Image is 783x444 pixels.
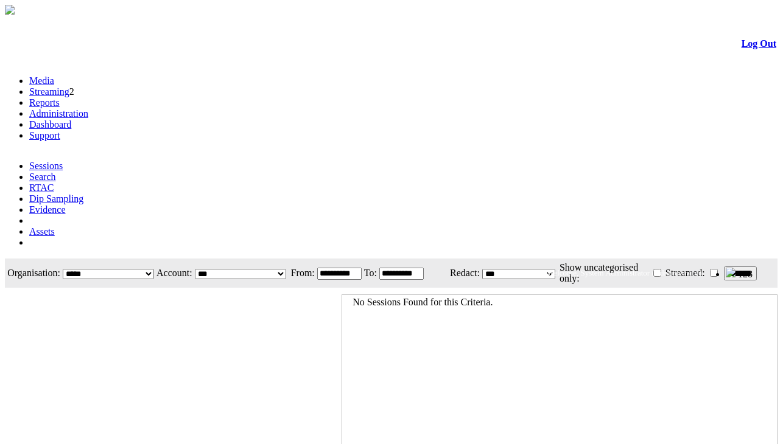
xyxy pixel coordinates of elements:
[29,97,60,108] a: Reports
[29,86,69,97] a: Streaming
[29,161,63,171] a: Sessions
[363,260,377,286] td: To:
[29,172,56,182] a: Search
[353,297,493,307] span: No Sessions Found for this Criteria.
[426,260,480,286] td: Redact:
[290,260,315,286] td: From:
[738,269,753,279] span: 128
[29,119,71,130] a: Dashboard
[156,260,193,286] td: Account:
[547,268,701,277] span: Welcome, System Administrator (Administrator)
[29,193,83,204] a: Dip Sampling
[29,75,54,86] a: Media
[29,226,55,237] a: Assets
[5,5,15,15] img: arrow-3.png
[742,38,776,49] a: Log Out
[29,204,66,215] a: Evidence
[29,130,60,140] a: Support
[726,268,736,277] img: bell25.png
[29,182,54,193] a: RTAC
[6,260,61,286] td: Organisation:
[69,86,74,97] span: 2
[29,108,88,119] a: Administration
